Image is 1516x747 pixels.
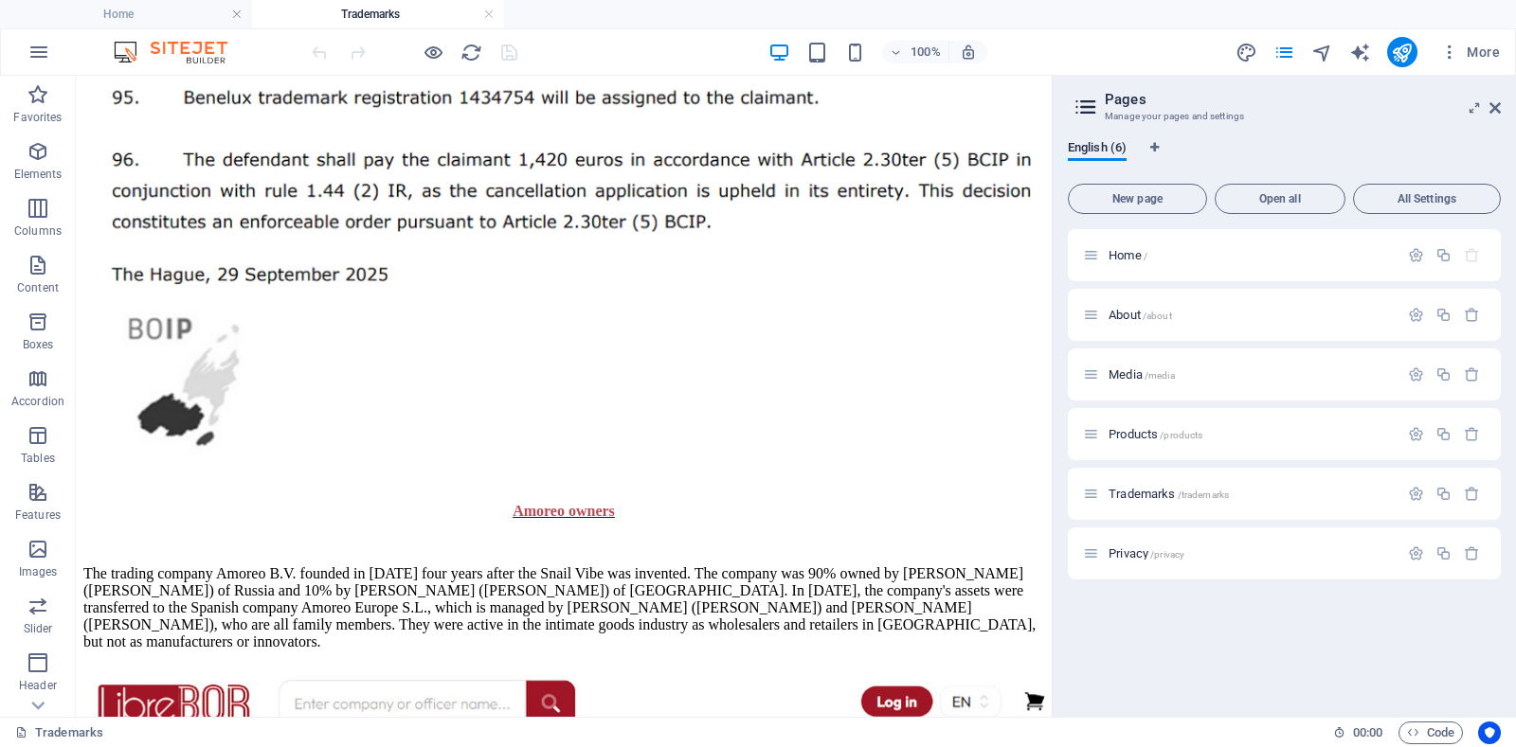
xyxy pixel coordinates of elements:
div: Trademarks/trademarks [1103,488,1399,500]
p: Favorites [13,110,62,125]
h4: Trademarks [252,4,504,25]
span: /products [1160,430,1202,440]
div: Duplicate [1435,247,1452,263]
div: Duplicate [1435,426,1452,442]
p: Images [19,564,58,579]
span: Click to open page [1109,546,1184,560]
span: Click to open page [1109,248,1147,262]
div: Remove [1464,366,1480,382]
div: Remove [1464,307,1480,323]
span: New page [1076,193,1199,205]
span: /media [1145,370,1175,381]
i: Publish [1391,42,1413,63]
div: Settings [1408,486,1424,502]
span: : [1366,725,1369,739]
span: /about [1143,311,1172,321]
button: Code [1399,721,1463,744]
div: Settings [1408,247,1424,263]
span: English (6) [1068,136,1127,163]
span: Click to open page [1109,308,1172,322]
p: Elements [14,167,63,182]
span: /privacy [1150,549,1184,560]
p: Columns [14,223,62,239]
button: text_generator [1349,41,1372,63]
button: Click here to leave preview mode and continue editing [422,41,444,63]
div: Remove [1464,426,1480,442]
div: Duplicate [1435,366,1452,382]
button: reload [460,41,482,63]
div: Home/ [1103,249,1399,261]
span: All Settings [1362,193,1492,205]
div: Settings [1408,426,1424,442]
div: Remove [1464,486,1480,502]
span: /trademarks [1178,489,1230,500]
button: Open all [1215,184,1345,214]
button: navigator [1311,41,1334,63]
p: Accordion [11,394,64,409]
button: All Settings [1353,184,1501,214]
div: Duplicate [1435,307,1452,323]
div: Settings [1408,366,1424,382]
h6: Session time [1333,721,1383,744]
h3: Manage your pages and settings [1105,108,1463,125]
div: Duplicate [1435,486,1452,502]
span: Click to open page [1109,487,1229,501]
span: Code [1407,721,1454,744]
div: The startpage cannot be deleted [1464,247,1480,263]
div: Remove [1464,545,1480,561]
span: 00 00 [1353,721,1382,744]
span: Click to open page [1109,427,1202,441]
i: Reload page [460,42,482,63]
button: pages [1273,41,1296,63]
div: About/about [1103,309,1399,321]
div: Privacy/privacy [1103,547,1399,560]
button: design [1236,41,1258,63]
i: Navigator [1311,42,1333,63]
div: Settings [1408,307,1424,323]
div: Language Tabs [1068,140,1501,176]
img: Editor Logo [109,41,251,63]
button: New page [1068,184,1207,214]
a: Click to cancel selection. Double-click to open Pages [15,721,103,744]
div: Media/media [1103,368,1399,381]
p: Features [15,507,61,523]
button: Usercentrics [1478,721,1501,744]
p: Slider [24,621,53,636]
h6: 100% [911,41,941,63]
div: Products/products [1103,428,1399,440]
span: Click to open page [1109,367,1175,382]
span: Open all [1223,193,1337,205]
button: publish [1387,37,1417,67]
i: On resize automatically adjust zoom level to fit chosen device. [960,44,977,61]
p: Content [17,280,59,295]
div: Settings [1408,545,1424,561]
p: Tables [21,451,55,466]
button: 100% [882,41,949,63]
i: AI Writer [1349,42,1371,63]
span: More [1440,43,1500,62]
p: Header [19,678,57,693]
button: More [1433,37,1507,67]
i: Pages (Ctrl+Alt+S) [1273,42,1295,63]
span: / [1144,251,1147,261]
p: Boxes [23,337,54,352]
i: Design (Ctrl+Alt+Y) [1236,42,1257,63]
div: Duplicate [1435,545,1452,561]
h2: Pages [1105,91,1501,108]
